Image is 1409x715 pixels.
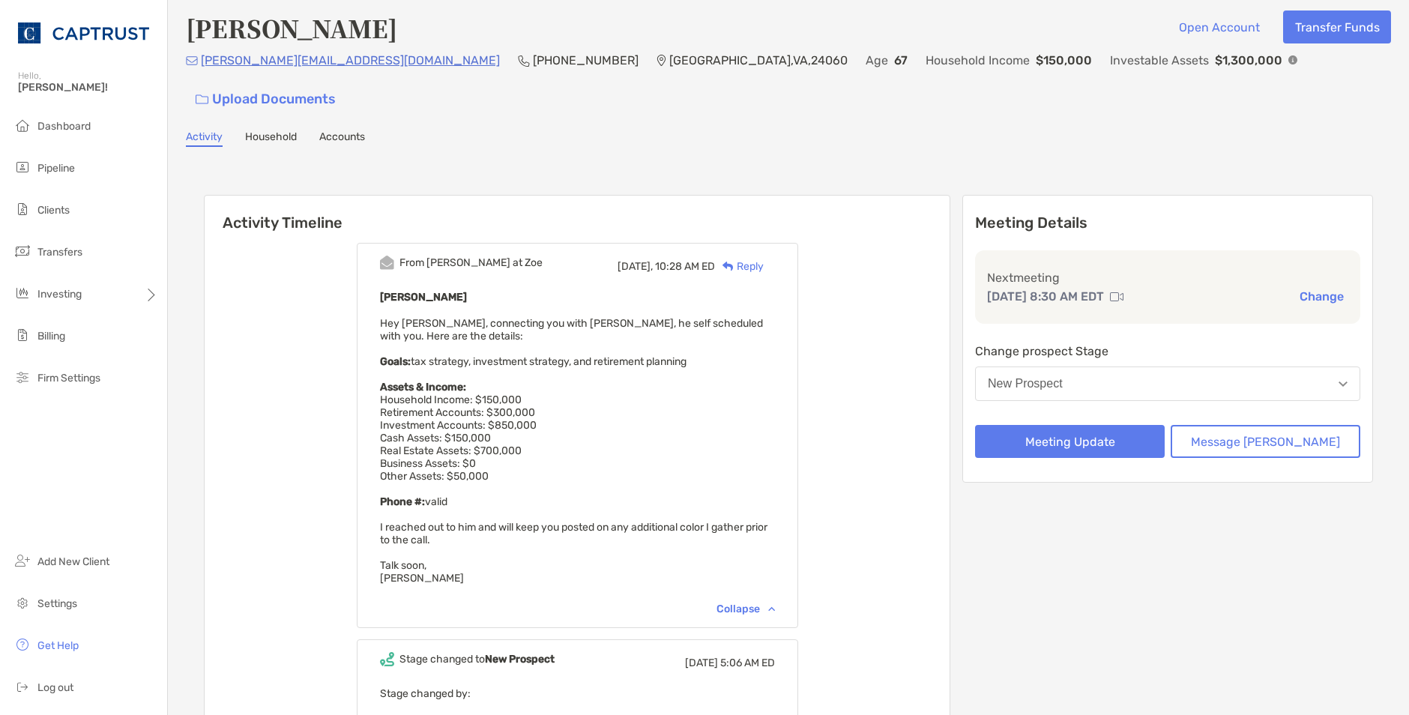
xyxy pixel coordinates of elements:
[926,51,1030,70] p: Household Income
[13,326,31,344] img: billing icon
[669,51,848,70] p: [GEOGRAPHIC_DATA] , VA , 24060
[1283,10,1391,43] button: Transfer Funds
[37,639,79,652] span: Get Help
[655,260,715,273] span: 10:28 AM ED
[186,83,346,115] a: Upload Documents
[13,116,31,134] img: dashboard icon
[13,158,31,176] img: pipeline icon
[716,603,775,615] div: Collapse
[720,657,775,669] span: 5:06 AM ED
[1215,51,1282,70] p: $1,300,000
[37,555,109,568] span: Add New Client
[186,130,223,147] a: Activity
[319,130,365,147] a: Accounts
[1339,381,1348,387] img: Open dropdown arrow
[186,10,397,45] h4: [PERSON_NAME]
[1171,425,1360,458] button: Message [PERSON_NAME]
[205,196,950,232] h6: Activity Timeline
[37,120,91,133] span: Dashboard
[245,130,297,147] a: Household
[13,200,31,218] img: clients icon
[18,81,158,94] span: [PERSON_NAME]!
[37,246,82,259] span: Transfers
[37,288,82,301] span: Investing
[618,260,653,273] span: [DATE],
[13,552,31,570] img: add_new_client icon
[201,51,500,70] p: [PERSON_NAME][EMAIL_ADDRESS][DOMAIN_NAME]
[399,653,555,666] div: Stage changed to
[13,594,31,612] img: settings icon
[399,256,543,269] div: From [PERSON_NAME] at Zoe
[380,495,425,508] strong: Phone #:
[13,242,31,260] img: transfers icon
[722,262,734,271] img: Reply icon
[37,330,65,343] span: Billing
[37,372,100,384] span: Firm Settings
[975,214,1360,232] p: Meeting Details
[37,681,73,694] span: Log out
[380,256,394,270] img: Event icon
[685,657,718,669] span: [DATE]
[13,678,31,696] img: logout icon
[380,381,466,393] strong: Assets & Income:
[196,94,208,105] img: button icon
[380,684,775,703] p: Stage changed by:
[1110,291,1123,303] img: communication type
[13,368,31,386] img: firm-settings icon
[987,287,1104,306] p: [DATE] 8:30 AM EDT
[1288,55,1297,64] img: Info Icon
[866,51,888,70] p: Age
[1110,51,1209,70] p: Investable Assets
[380,291,467,304] b: [PERSON_NAME]
[37,597,77,610] span: Settings
[485,653,555,666] b: New Prospect
[380,652,394,666] img: Event icon
[1167,10,1271,43] button: Open Account
[37,204,70,217] span: Clients
[37,162,75,175] span: Pipeline
[715,259,764,274] div: Reply
[987,268,1348,287] p: Next meeting
[518,55,530,67] img: Phone Icon
[657,55,666,67] img: Location Icon
[975,342,1360,360] p: Change prospect Stage
[380,317,767,585] span: Hey [PERSON_NAME], connecting you with [PERSON_NAME], he self scheduled with you. Here are the de...
[894,51,908,70] p: 67
[380,355,411,368] strong: Goals:
[1295,289,1348,304] button: Change
[975,366,1360,401] button: New Prospect
[988,377,1063,390] div: New Prospect
[13,284,31,302] img: investing icon
[18,6,149,60] img: CAPTRUST Logo
[186,56,198,65] img: Email Icon
[768,606,775,611] img: Chevron icon
[1036,51,1092,70] p: $150,000
[533,51,639,70] p: [PHONE_NUMBER]
[975,425,1165,458] button: Meeting Update
[13,636,31,654] img: get-help icon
